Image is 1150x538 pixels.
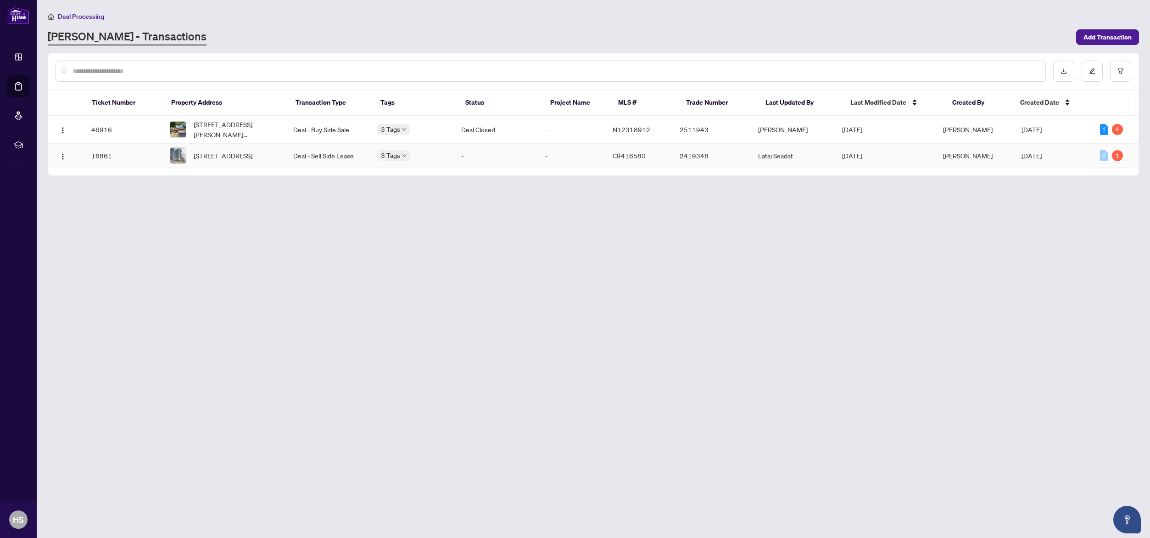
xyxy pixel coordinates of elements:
[1022,151,1042,160] span: [DATE]
[751,116,835,144] td: [PERSON_NAME]
[1117,68,1124,74] span: filter
[286,144,370,168] td: Deal - Sell Side Lease
[1082,61,1103,82] button: edit
[943,125,993,134] span: [PERSON_NAME]
[1076,29,1139,45] button: Add Transaction
[943,151,993,160] span: [PERSON_NAME]
[194,151,252,161] span: [STREET_ADDRESS]
[1020,97,1059,107] span: Created Date
[1113,506,1141,533] button: Open asap
[164,90,288,116] th: Property Address
[286,116,370,144] td: Deal - Buy Side Sale
[1083,30,1132,45] span: Add Transaction
[381,124,400,134] span: 3 Tags
[1112,150,1123,161] div: 1
[454,116,538,144] td: Deal Closed
[1022,125,1042,134] span: [DATE]
[613,125,650,134] span: N12318912
[1100,150,1108,161] div: 0
[58,12,104,21] span: Deal Processing
[538,116,605,144] td: -
[758,90,843,116] th: Last Updated By
[288,90,373,116] th: Transaction Type
[381,150,400,161] span: 3 Tags
[1110,61,1131,82] button: filter
[7,7,29,24] img: logo
[84,116,162,144] td: 46916
[1013,90,1092,116] th: Created Date
[538,144,605,168] td: -
[611,90,679,116] th: MLS #
[59,153,67,160] img: Logo
[1100,124,1108,135] div: 1
[672,144,751,168] td: 2419348
[842,151,862,160] span: [DATE]
[170,122,186,137] img: thumbnail-img
[402,127,407,132] span: down
[454,144,538,168] td: -
[1053,61,1074,82] button: download
[1089,68,1095,74] span: edit
[48,13,54,20] span: home
[56,148,70,163] button: Logo
[751,144,835,168] td: Latai Seadat
[84,90,164,116] th: Ticket Number
[458,90,543,116] th: Status
[1061,68,1067,74] span: download
[842,125,862,134] span: [DATE]
[48,29,207,45] a: [PERSON_NAME] - Transactions
[945,90,1013,116] th: Created By
[194,119,279,140] span: [STREET_ADDRESS][PERSON_NAME][PERSON_NAME]
[13,513,24,526] span: HS
[84,144,162,168] td: 16861
[56,122,70,137] button: Logo
[59,127,67,134] img: Logo
[843,90,945,116] th: Last Modified Date
[373,90,458,116] th: Tags
[170,148,186,163] img: thumbnail-img
[672,116,751,144] td: 2511943
[613,151,646,160] span: C9416580
[543,90,611,116] th: Project Name
[1112,124,1123,135] div: 4
[850,97,906,107] span: Last Modified Date
[679,90,758,116] th: Trade Number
